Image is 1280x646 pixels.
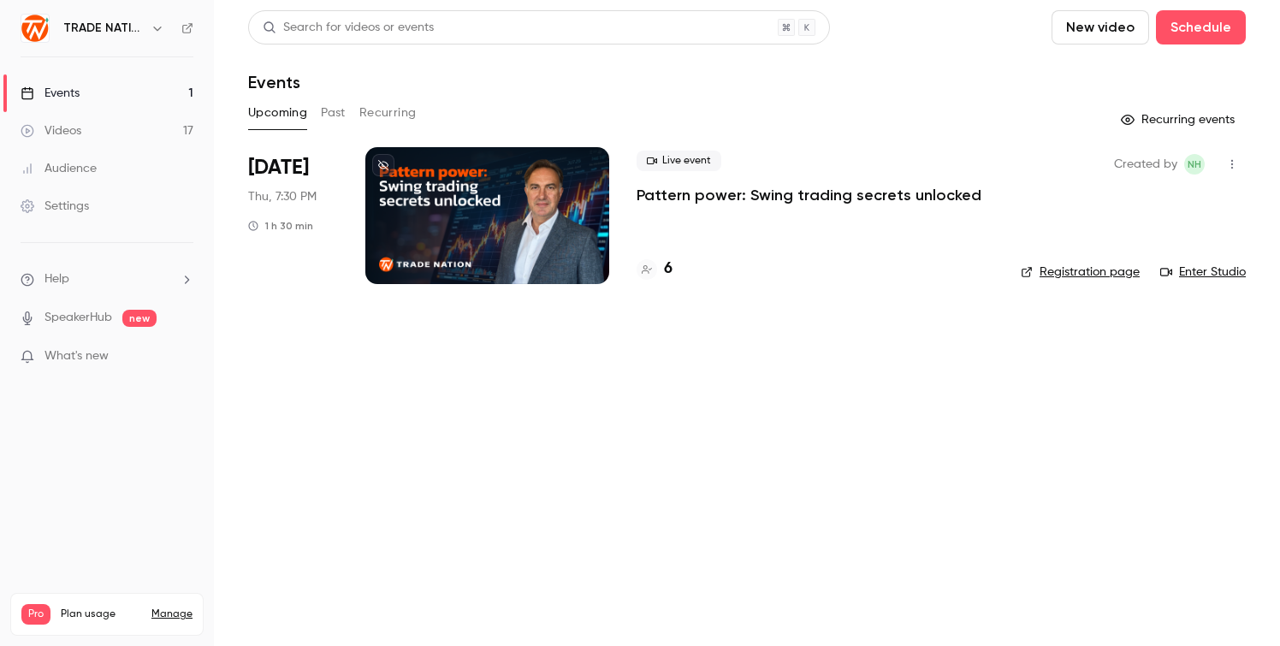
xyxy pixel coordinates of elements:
[637,151,721,171] span: Live event
[21,198,89,215] div: Settings
[63,20,144,37] h6: TRADE NATION
[21,15,49,42] img: TRADE NATION
[1184,154,1205,175] span: Nicole Henn
[21,160,97,177] div: Audience
[1160,264,1246,281] a: Enter Studio
[1188,154,1201,175] span: NH
[61,607,141,621] span: Plan usage
[321,99,346,127] button: Past
[21,122,81,139] div: Videos
[44,347,109,365] span: What's new
[44,309,112,327] a: SpeakerHub
[359,99,417,127] button: Recurring
[248,154,309,181] span: [DATE]
[248,147,338,284] div: Aug 28 Thu, 7:30 PM (Africa/Johannesburg)
[248,188,317,205] span: Thu, 7:30 PM
[122,310,157,327] span: new
[248,219,313,233] div: 1 h 30 min
[1113,106,1246,133] button: Recurring events
[1052,10,1149,44] button: New video
[664,258,673,281] h4: 6
[151,607,193,621] a: Manage
[1156,10,1246,44] button: Schedule
[21,270,193,288] li: help-dropdown-opener
[637,185,981,205] a: Pattern power: Swing trading secrets unlocked
[173,349,193,364] iframe: Noticeable Trigger
[248,99,307,127] button: Upcoming
[21,85,80,102] div: Events
[1021,264,1140,281] a: Registration page
[44,270,69,288] span: Help
[21,604,50,625] span: Pro
[1114,154,1177,175] span: Created by
[263,19,434,37] div: Search for videos or events
[637,258,673,281] a: 6
[248,72,300,92] h1: Events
